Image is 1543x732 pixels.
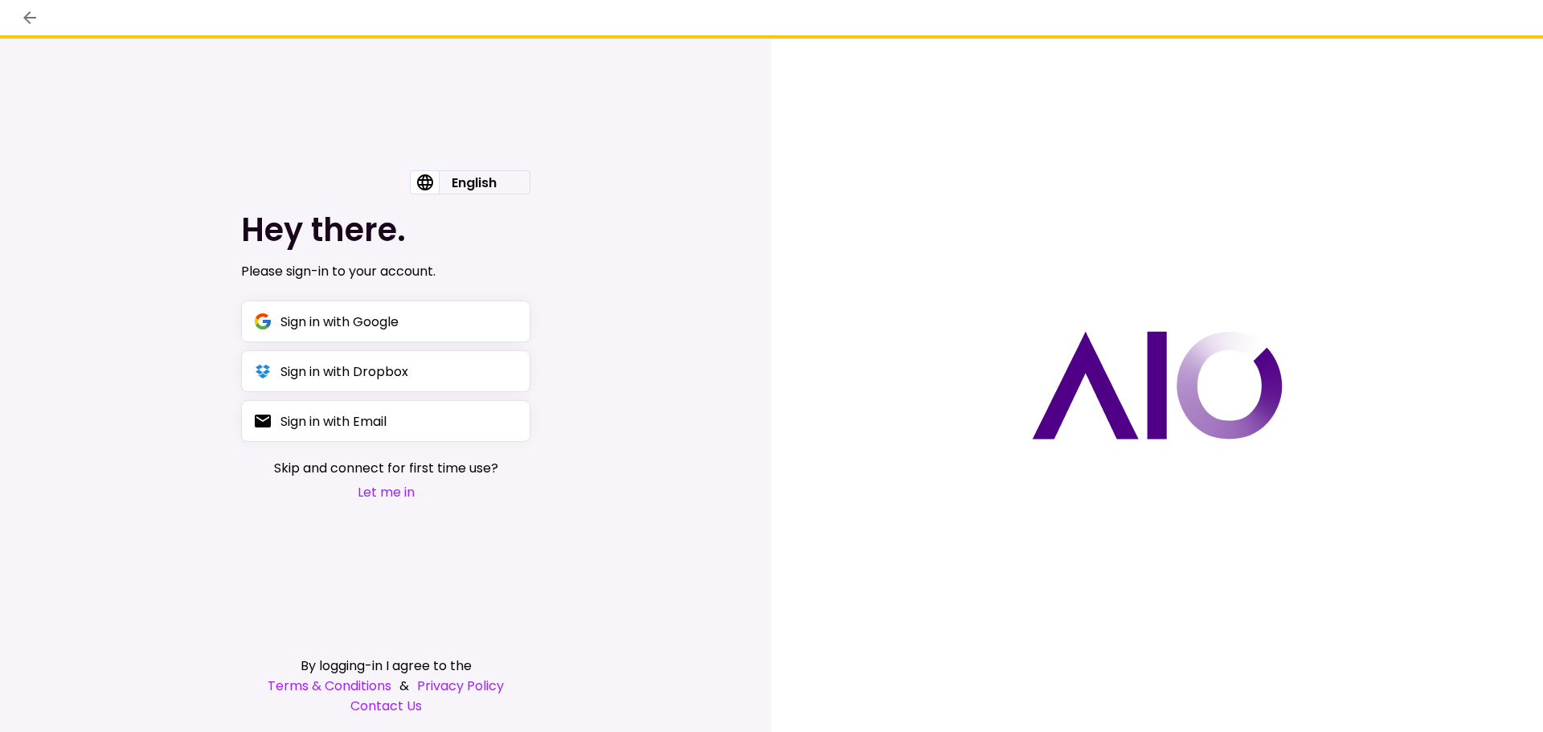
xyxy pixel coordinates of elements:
[241,656,530,676] div: By logging-in I agree to the
[241,301,530,342] button: Sign in with Google
[241,350,530,392] button: Sign in with Dropbox
[280,411,387,431] div: Sign in with Email
[417,676,504,696] a: Privacy Policy
[280,312,399,332] div: Sign in with Google
[16,4,43,31] button: back
[241,262,530,281] div: Please sign-in to your account.
[241,400,530,442] button: Sign in with Email
[241,211,530,249] h1: Hey there.
[1032,331,1283,440] img: AIO logo
[274,458,498,478] span: Skip and connect for first time use?
[280,362,408,382] div: Sign in with Dropbox
[274,482,498,502] button: Let me in
[268,676,391,696] a: Terms & Conditions
[241,696,530,716] a: Contact Us
[241,676,530,696] div: &
[439,171,510,194] div: English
